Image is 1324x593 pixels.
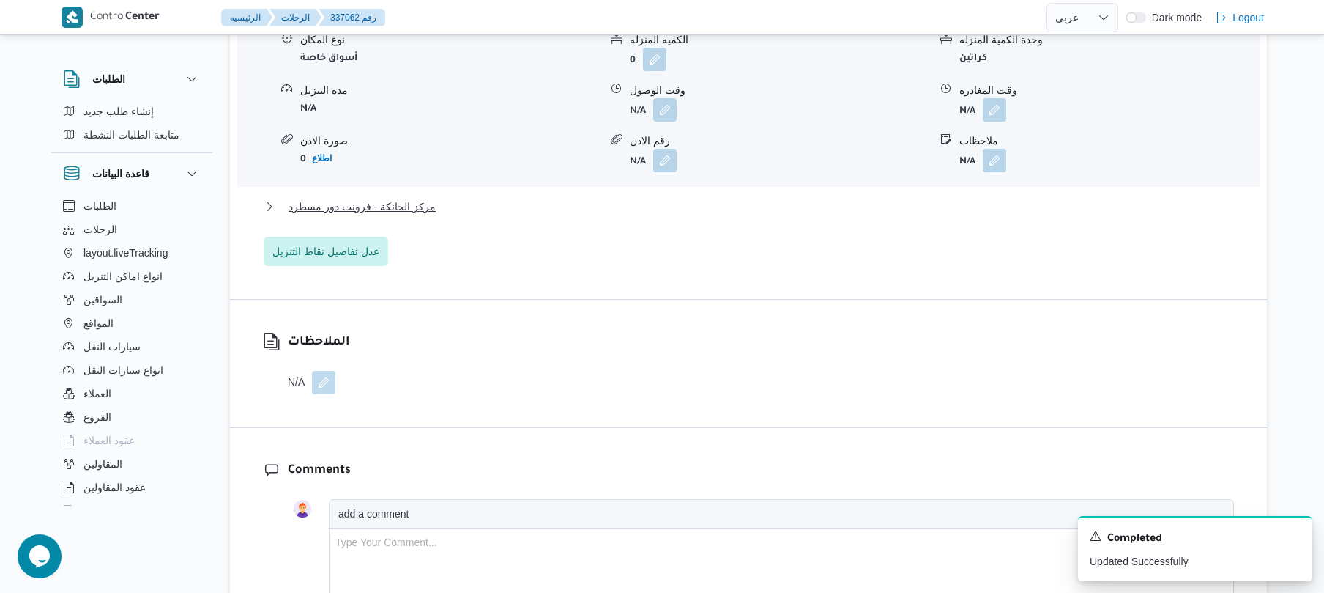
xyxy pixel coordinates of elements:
button: اجهزة التليفون [57,499,207,523]
span: اجهزة التليفون [83,502,144,520]
button: عقود المقاولين [57,476,207,499]
span: العملاء [83,385,111,402]
h3: قاعدة البيانات [92,165,149,183]
button: عدل تفاصيل نقاط التنزيل [264,237,388,266]
h3: Comments [288,461,1234,481]
button: عقود العملاء [57,429,207,452]
button: 337062 رقم [319,9,385,26]
span: سيارات النقل [83,338,141,356]
span: Logout [1232,9,1264,26]
div: الكميه المنزله [630,32,929,48]
button: مركز الخانكة - فرونت دور مسطرد [264,198,1234,216]
div: صورة الاذن [300,133,599,149]
span: عقود المقاولين [83,479,146,496]
b: كراتين [959,54,987,64]
button: إنشاء طلب جديد [57,100,207,123]
button: المقاولين [57,452,207,476]
div: Type Your Comment... [335,535,437,550]
div: ملاحظات [959,133,1258,149]
b: 0 [630,56,636,66]
div: وقت الوصول [630,83,929,98]
div: Notification [1090,529,1301,548]
h3: الطلبات [92,70,125,88]
button: الرحلات [269,9,321,26]
span: إنشاء طلب جديد [83,103,154,120]
b: Center [125,12,160,23]
div: وقت المغادره [959,83,1258,98]
div: قاعدة البيانات [51,194,212,512]
div: الطلبات [51,100,212,152]
span: الطلبات [83,197,116,215]
button: العملاء [57,382,207,405]
span: انواع اماكن التنزيل [83,268,163,285]
div: نوع المكان [300,32,599,48]
span: الرحلات [83,221,117,238]
span: الفروع [83,408,111,426]
b: 0 [300,155,306,165]
h3: الملاحظات [288,333,350,353]
span: Dark mode [1146,12,1202,23]
span: مركز الخانكة - فرونت دور مسطرد [289,198,436,216]
div: add a comment [338,507,412,522]
iframe: chat widget [15,534,62,578]
div: وحدة الكمية المنزله [959,32,1258,48]
button: Logout [1209,3,1270,32]
button: المواقع [57,312,207,335]
span: متابعة الطلبات النشطة [83,126,179,144]
b: اطلاع [312,153,332,163]
button: السواقين [57,288,207,312]
b: N/A [959,157,975,167]
button: انواع اماكن التنزيل [57,265,207,288]
button: الرئيسيه [221,9,272,26]
button: الفروع [57,405,207,429]
span: المقاولين [83,455,122,473]
div: رقم الاذن [630,133,929,149]
span: المواقع [83,314,114,332]
button: انواع سيارات النقل [57,358,207,382]
b: N/A [630,157,646,167]
button: الطلبات [63,70,201,88]
span: Completed [1107,531,1162,548]
button: layout.liveTracking [57,241,207,265]
b: أسواق خاصة [300,54,357,64]
span: layout.liveTracking [83,244,168,262]
button: قاعدة البيانات [63,165,201,183]
b: N/A [630,106,646,117]
span: عدل تفاصيل نقاط التنزيل [272,243,379,260]
span: انواع سيارات النقل [83,361,163,379]
button: اطلاع [306,150,338,167]
span: السواقين [83,291,122,309]
b: N/A [300,104,316,114]
button: الطلبات [57,194,207,218]
button: متابعة الطلبات النشطة [57,123,207,147]
img: X8yXhbKr1z7QwAAAABJRU5ErkJggg== [62,7,83,28]
b: N/A [959,106,975,117]
span: عقود العملاء [83,432,135,449]
button: الرحلات [57,218,207,241]
p: Updated Successfully [1090,554,1301,570]
div: N/A [288,371,350,394]
div: المرج - [PERSON_NAME] مؤسسه الزكاه [237,18,1260,187]
button: سيارات النقل [57,335,207,358]
div: مدة التنزيل [300,83,599,98]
